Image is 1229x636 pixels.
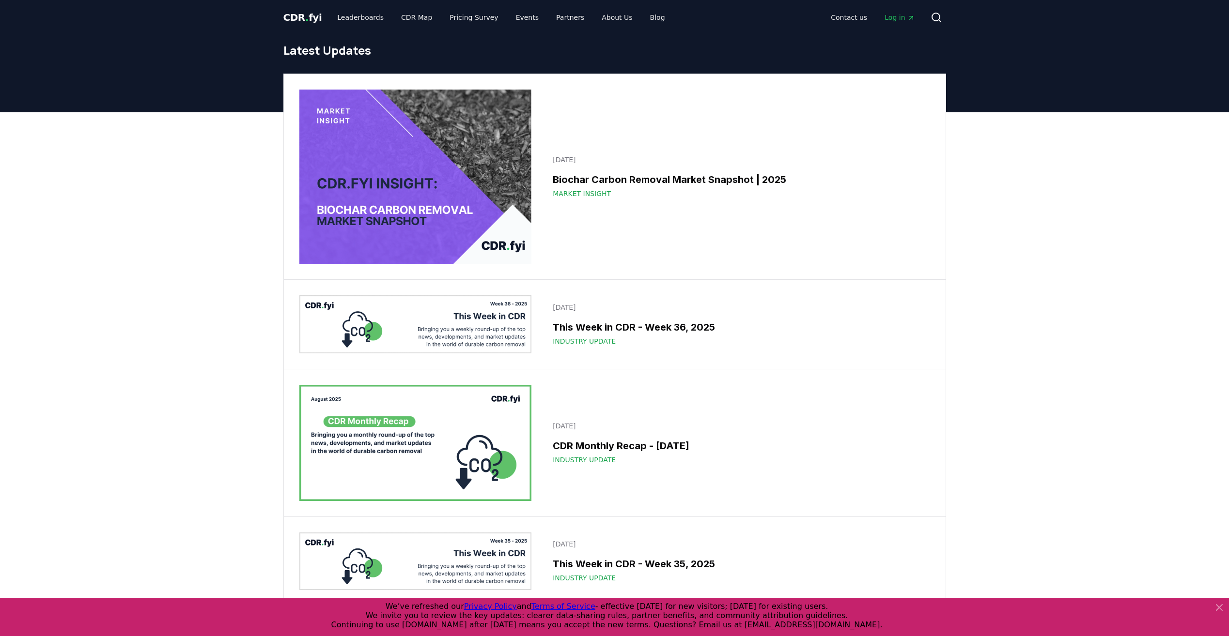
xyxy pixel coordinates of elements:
img: This Week in CDR - Week 36, 2025 blog post image [299,295,532,353]
p: [DATE] [553,155,924,165]
a: [DATE]Biochar Carbon Removal Market Snapshot | 2025Market Insight [547,149,930,204]
a: Blog [642,9,673,26]
h3: Biochar Carbon Removal Market Snapshot | 2025 [553,172,924,187]
span: Log in [885,13,915,22]
span: Market Insight [553,189,611,198]
p: [DATE] [553,421,924,431]
h3: This Week in CDR - Week 36, 2025 [553,320,924,334]
a: [DATE]This Week in CDR - Week 35, 2025Industry Update [547,533,930,589]
nav: Main [823,9,922,26]
a: Pricing Survey [442,9,506,26]
a: Partners [548,9,592,26]
a: Events [508,9,546,26]
a: Log in [877,9,922,26]
span: CDR fyi [283,12,322,23]
p: [DATE] [553,539,924,549]
img: Biochar Carbon Removal Market Snapshot | 2025 blog post image [299,90,532,264]
a: [DATE]CDR Monthly Recap - [DATE]Industry Update [547,415,930,470]
span: . [305,12,309,23]
a: CDR Map [393,9,440,26]
h3: CDR Monthly Recap - [DATE] [553,439,924,453]
a: [DATE]This Week in CDR - Week 36, 2025Industry Update [547,297,930,352]
a: About Us [594,9,640,26]
p: [DATE] [553,303,924,312]
a: Contact us [823,9,875,26]
h3: This Week in CDR - Week 35, 2025 [553,557,924,571]
span: Industry Update [553,573,616,583]
img: This Week in CDR - Week 35, 2025 blog post image [299,532,532,591]
span: Industry Update [553,336,616,346]
a: Leaderboards [329,9,391,26]
a: CDR.fyi [283,11,322,24]
h1: Latest Updates [283,43,946,58]
span: Industry Update [553,455,616,465]
nav: Main [329,9,672,26]
img: CDR Monthly Recap - August 2025 blog post image [299,385,532,501]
